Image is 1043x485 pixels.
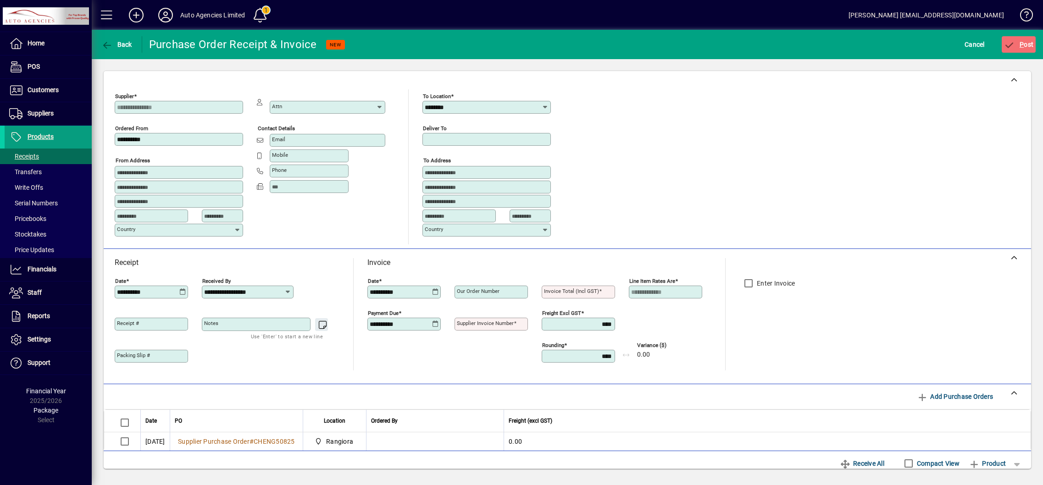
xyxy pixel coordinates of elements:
[9,153,39,160] span: Receipts
[1020,41,1024,48] span: P
[92,36,142,53] app-page-header-button: Back
[115,278,126,284] mat-label: Date
[175,416,298,426] div: PO
[423,93,451,99] mat-label: To location
[368,278,379,284] mat-label: Date
[28,133,54,140] span: Products
[122,7,151,23] button: Add
[969,456,1006,471] span: Product
[913,388,997,405] button: Add Purchase Orders
[175,436,298,446] a: Supplier Purchase Order#CHENG50825
[5,352,92,375] a: Support
[26,387,66,395] span: Financial Year
[28,336,51,343] span: Settings
[117,352,150,358] mat-label: Packing Slip #
[755,279,795,288] label: Enter Invoice
[117,320,139,326] mat-label: Receipt #
[28,110,54,117] span: Suppliers
[254,438,295,445] span: CHENG50825
[202,278,231,284] mat-label: Received by
[251,331,323,342] mat-hint: Use 'Enter' to start a new line
[101,41,132,48] span: Back
[28,265,56,273] span: Financials
[1002,36,1036,53] button: Post
[542,310,581,316] mat-label: Freight excl GST
[28,63,40,70] span: POS
[9,246,54,254] span: Price Updates
[175,416,182,426] span: PO
[151,7,180,23] button: Profile
[28,86,59,94] span: Customers
[962,36,987,53] button: Cancel
[5,258,92,281] a: Financials
[509,416,1019,426] div: Freight (excl GST)
[312,436,357,447] span: Rangiora
[5,102,92,125] a: Suppliers
[117,226,135,232] mat-label: Country
[28,39,44,47] span: Home
[371,416,499,426] div: Ordered By
[637,342,692,348] span: Variance ($)
[457,288,499,294] mat-label: Our order number
[5,281,92,304] a: Staff
[1004,41,1034,48] span: ost
[140,432,170,451] td: [DATE]
[457,320,514,326] mat-label: Supplier invoice number
[5,55,92,78] a: POS
[115,125,148,132] mat-label: Ordered from
[5,180,92,195] a: Write Offs
[28,289,42,296] span: Staff
[115,93,134,99] mat-label: Supplier
[5,211,92,226] a: Pricebooks
[324,416,345,426] span: Location
[629,278,675,284] mat-label: Line item rates are
[5,164,92,180] a: Transfers
[272,152,288,158] mat-label: Mobile
[5,226,92,242] a: Stocktakes
[965,37,985,52] span: Cancel
[849,8,1004,22] div: [PERSON_NAME] [EMAIL_ADDRESS][DOMAIN_NAME]
[9,184,43,191] span: Write Offs
[5,242,92,258] a: Price Updates
[178,438,250,445] span: Supplier Purchase Order
[423,125,447,132] mat-label: Deliver To
[5,32,92,55] a: Home
[5,149,92,164] a: Receipts
[1013,2,1032,32] a: Knowledge Base
[836,455,888,472] button: Receive All
[28,312,50,320] span: Reports
[509,416,552,426] span: Freight (excl GST)
[99,36,134,53] button: Back
[9,168,42,176] span: Transfers
[840,456,884,471] span: Receive All
[250,438,254,445] span: #
[915,459,960,468] label: Compact View
[272,167,287,173] mat-label: Phone
[326,437,353,446] span: Rangiora
[964,455,1010,472] button: Product
[637,351,650,358] span: 0.00
[9,199,58,207] span: Serial Numbers
[9,231,46,238] span: Stocktakes
[5,79,92,102] a: Customers
[5,305,92,328] a: Reports
[33,407,58,414] span: Package
[180,8,245,22] div: Auto Agencies Limited
[544,288,599,294] mat-label: Invoice Total (incl GST)
[204,320,218,326] mat-label: Notes
[330,42,341,48] span: NEW
[145,416,157,426] span: Date
[149,37,317,52] div: Purchase Order Receipt & Invoice
[272,103,282,110] mat-label: Attn
[145,416,165,426] div: Date
[5,328,92,351] a: Settings
[542,342,564,348] mat-label: Rounding
[371,416,398,426] span: Ordered By
[368,310,399,316] mat-label: Payment due
[425,226,443,232] mat-label: Country
[272,136,285,143] mat-label: Email
[28,359,50,366] span: Support
[504,432,1031,451] td: 0.00
[917,389,993,404] span: Add Purchase Orders
[5,195,92,211] a: Serial Numbers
